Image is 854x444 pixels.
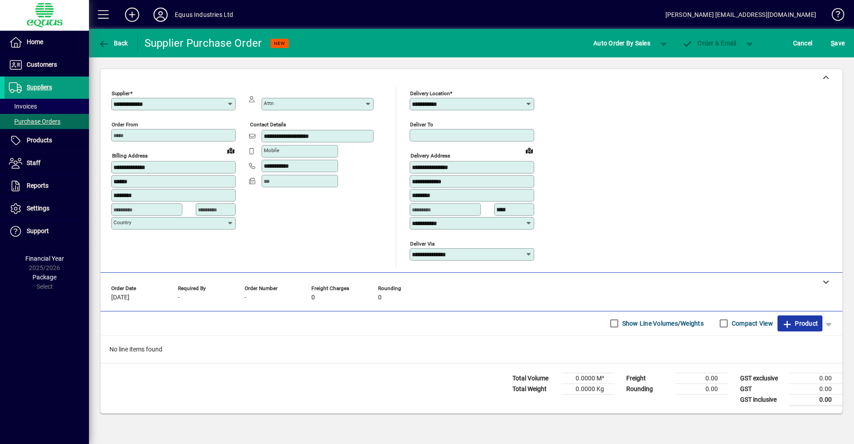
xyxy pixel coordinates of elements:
[4,99,89,114] a: Invoices
[675,373,729,383] td: 0.00
[27,182,48,189] span: Reports
[730,319,773,328] label: Compact View
[791,35,815,51] button: Cancel
[98,40,128,47] span: Back
[508,373,561,383] td: Total Volume
[224,143,238,157] a: View on map
[113,219,131,226] mat-label: Country
[789,373,842,383] td: 0.00
[178,294,180,301] span: -
[782,316,818,331] span: Product
[522,143,536,157] a: View on map
[682,40,737,47] span: Order & Email
[589,35,655,51] button: Auto Order By Sales
[175,8,234,22] div: Equus Industries Ltd
[9,118,60,125] span: Purchase Orders
[25,255,64,262] span: Financial Year
[410,240,435,246] mat-label: Deliver via
[32,274,56,281] span: Package
[736,373,789,383] td: GST exclusive
[146,7,175,23] button: Profile
[793,36,813,50] span: Cancel
[622,373,675,383] td: Freight
[410,90,450,97] mat-label: Delivery Location
[274,40,285,46] span: NEW
[9,103,37,110] span: Invoices
[112,90,130,97] mat-label: Supplier
[96,35,130,51] button: Back
[789,394,842,405] td: 0.00
[4,54,89,76] a: Customers
[410,121,433,128] mat-label: Deliver To
[311,294,315,301] span: 0
[4,129,89,152] a: Products
[675,383,729,394] td: 0.00
[777,315,822,331] button: Product
[89,35,138,51] app-page-header-button: Back
[561,373,615,383] td: 0.0000 M³
[4,114,89,129] a: Purchase Orders
[789,383,842,394] td: 0.00
[27,38,43,45] span: Home
[4,175,89,197] a: Reports
[665,8,816,22] div: [PERSON_NAME] [EMAIL_ADDRESS][DOMAIN_NAME]
[736,383,789,394] td: GST
[4,198,89,220] a: Settings
[678,35,741,51] button: Order & Email
[622,383,675,394] td: Rounding
[145,36,262,50] div: Supplier Purchase Order
[829,35,847,51] button: Save
[27,84,52,91] span: Suppliers
[27,205,49,212] span: Settings
[4,31,89,53] a: Home
[378,294,382,301] span: 0
[264,147,279,153] mat-label: Mobile
[620,319,704,328] label: Show Line Volumes/Weights
[112,121,138,128] mat-label: Order from
[593,36,650,50] span: Auto Order By Sales
[111,294,129,301] span: [DATE]
[4,220,89,242] a: Support
[27,159,40,166] span: Staff
[831,36,845,50] span: ave
[245,294,246,301] span: -
[27,137,52,144] span: Products
[508,383,561,394] td: Total Weight
[4,152,89,174] a: Staff
[118,7,146,23] button: Add
[825,2,843,31] a: Knowledge Base
[561,383,615,394] td: 0.0000 Kg
[736,394,789,405] td: GST inclusive
[264,100,274,106] mat-label: Attn
[27,227,49,234] span: Support
[27,61,57,68] span: Customers
[101,336,842,363] div: No line items found
[831,40,834,47] span: S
